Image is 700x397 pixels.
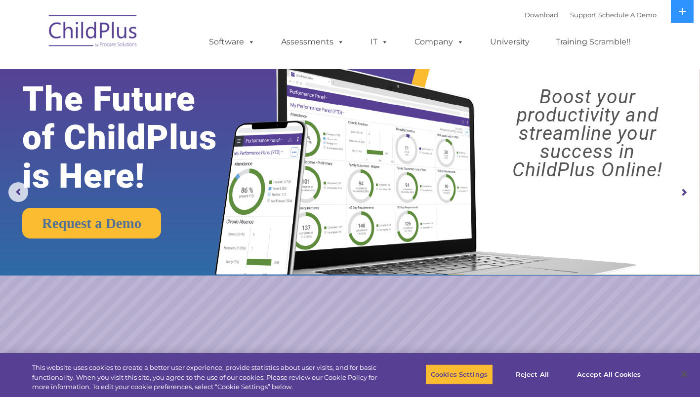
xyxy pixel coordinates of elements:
font: | [525,11,657,19]
button: Accept All Cookies [572,364,646,385]
a: Software [199,32,265,52]
a: University [480,32,539,52]
a: Assessments [271,32,354,52]
a: Support [570,11,596,19]
button: Close [673,363,695,385]
img: ChildPlus by Procare Solutions [44,8,143,57]
a: Schedule A Demo [598,11,657,19]
a: Training Scramble!! [546,32,640,52]
a: Company [405,32,474,52]
a: IT [361,32,398,52]
a: Download [525,11,558,19]
a: Request a Demo [22,208,161,238]
rs-layer: Boost your productivity and streamline your success in ChildPlus Online! [484,88,692,179]
button: Reject All [501,364,563,385]
rs-layer: The Future of ChildPlus is Here! [22,80,246,196]
div: This website uses cookies to create a better user experience, provide statistics about user visit... [32,363,385,392]
button: Cookies Settings [425,364,493,385]
span: Phone number [137,106,179,113]
span: Last name [137,65,167,73]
